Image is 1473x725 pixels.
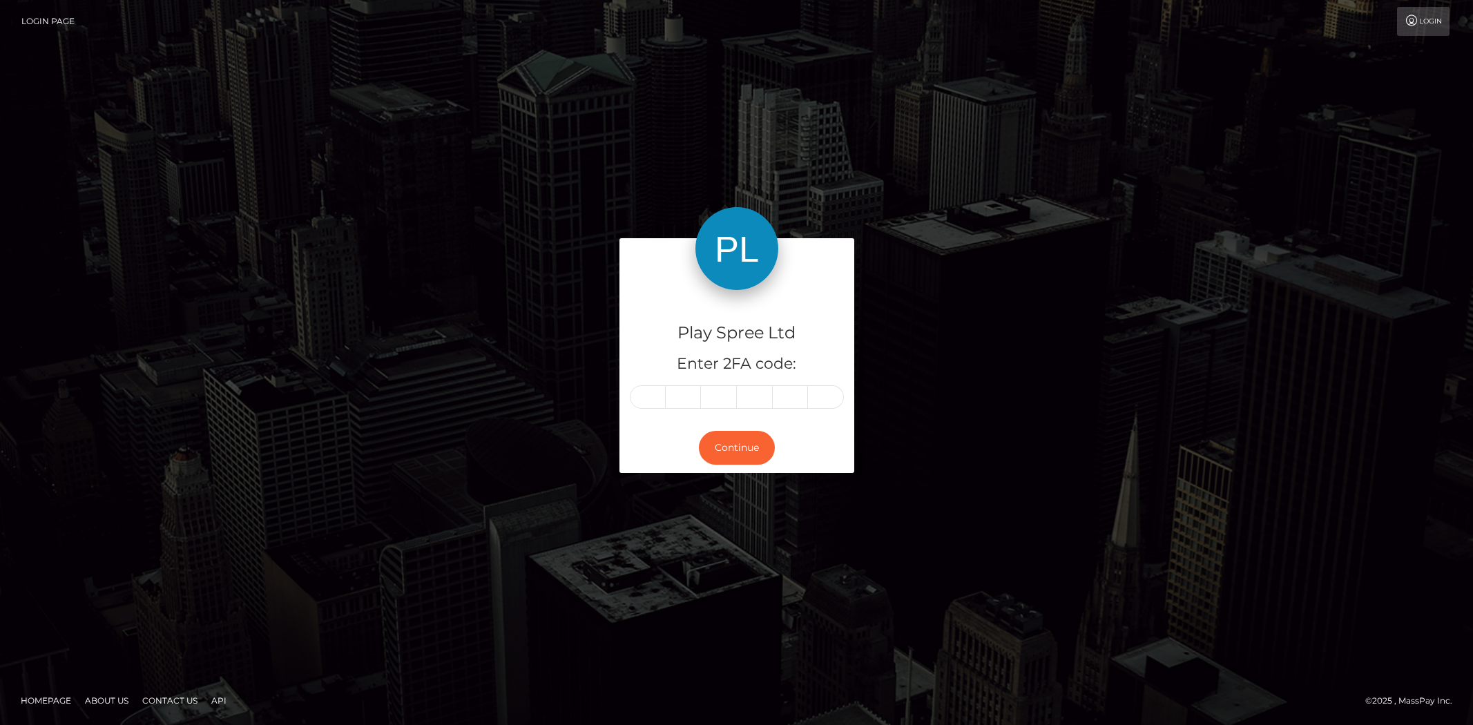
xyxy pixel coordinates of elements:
div: © 2025 , MassPay Inc. [1365,693,1463,708]
img: Play Spree Ltd [695,207,778,290]
button: Continue [699,431,775,465]
a: Homepage [15,690,77,711]
a: Login [1397,7,1450,36]
a: Login Page [21,7,75,36]
h5: Enter 2FA code: [630,354,844,375]
a: Contact Us [137,690,203,711]
a: API [206,690,232,711]
a: About Us [79,690,134,711]
h4: Play Spree Ltd [630,321,844,345]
